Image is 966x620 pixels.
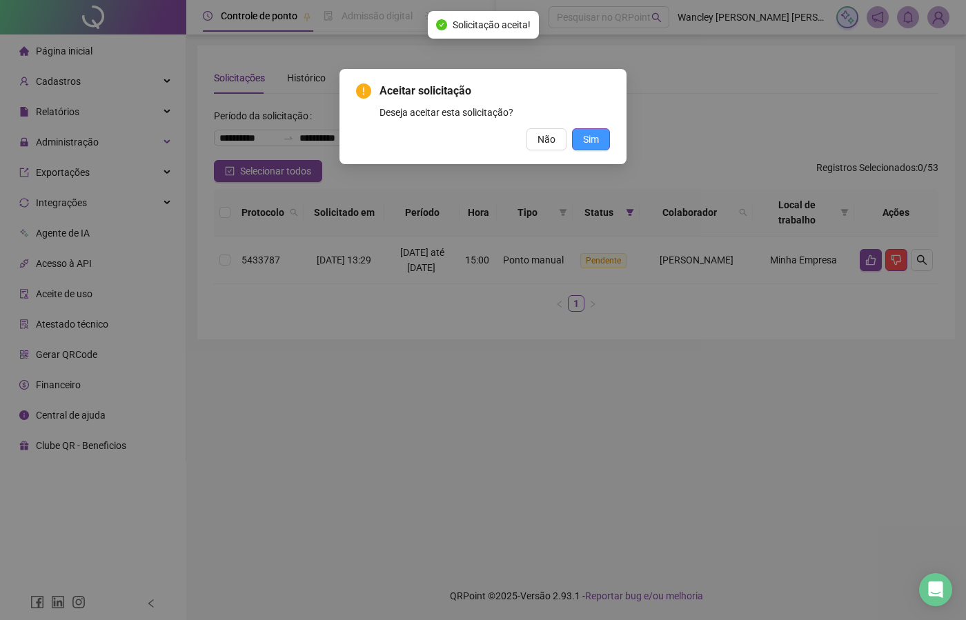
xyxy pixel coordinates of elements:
span: check-circle [436,19,447,30]
span: Sim [583,132,599,147]
span: Solicitação aceita! [453,17,531,32]
button: Sim [572,128,610,150]
div: Deseja aceitar esta solicitação? [379,105,610,120]
span: Aceitar solicitação [379,83,610,99]
div: Open Intercom Messenger [919,573,952,606]
span: exclamation-circle [356,83,371,99]
span: Não [538,132,555,147]
button: Não [526,128,566,150]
